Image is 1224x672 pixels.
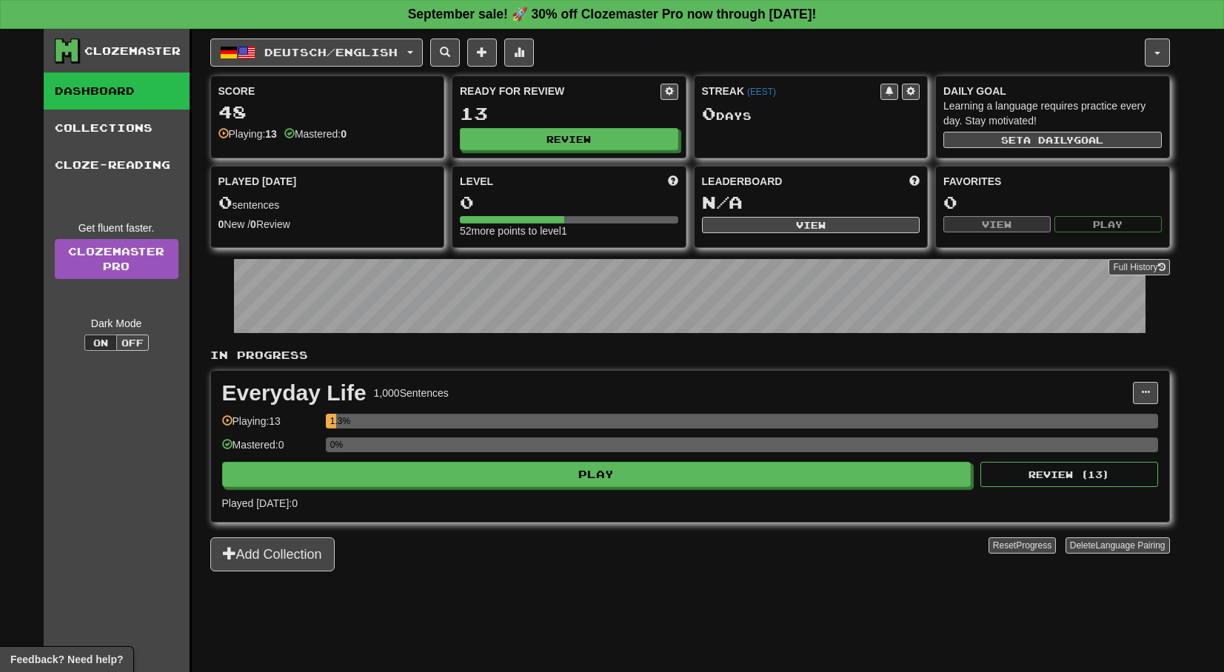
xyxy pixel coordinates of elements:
div: Learning a language requires practice every day. Stay motivated! [943,98,1162,128]
span: a daily [1023,135,1074,145]
span: Open feedback widget [10,652,123,667]
div: 1.3% [330,414,336,429]
button: View [943,216,1051,232]
button: Play [1054,216,1162,232]
span: 0 [702,103,716,124]
div: Favorites [943,174,1162,189]
span: N/A [702,192,743,212]
div: Mastered: 0 [222,437,318,462]
span: Played [DATE] [218,174,297,189]
span: Level [460,174,493,189]
a: (EEST) [747,87,776,97]
button: Deutsch/English [210,38,423,67]
div: Clozemaster [84,44,181,58]
p: In Progress [210,348,1170,363]
div: 48 [218,103,437,121]
span: This week in points, UTC [909,174,920,189]
span: Language Pairing [1095,540,1165,551]
div: 1,000 Sentences [374,386,449,400]
button: Full History [1108,259,1169,275]
button: More stats [504,38,534,67]
span: Score more points to level up [668,174,678,189]
a: Dashboard [44,73,190,110]
div: 0 [943,193,1162,212]
div: Streak [702,84,881,98]
span: Progress [1016,540,1051,551]
strong: 0 [250,218,256,230]
div: Day s [702,104,920,124]
button: Off [116,335,149,351]
div: Get fluent faster. [55,221,178,235]
div: Score [218,84,437,98]
div: Everyday Life [222,382,367,404]
div: New / Review [218,217,437,232]
strong: 13 [265,128,277,140]
div: Dark Mode [55,316,178,331]
button: DeleteLanguage Pairing [1066,537,1170,554]
a: ClozemasterPro [55,239,178,279]
div: sentences [218,193,437,212]
span: Leaderboard [702,174,783,189]
span: Deutsch / English [264,46,398,58]
button: Review [460,128,678,150]
button: Review (13) [980,462,1158,487]
button: View [702,217,920,233]
button: Add sentence to collection [467,38,497,67]
button: Search sentences [430,38,460,67]
span: Played [DATE]: 0 [222,497,298,509]
div: Playing: 13 [222,414,318,438]
div: 0 [460,193,678,212]
a: Collections [44,110,190,147]
strong: 0 [341,128,347,140]
div: Ready for Review [460,84,661,98]
button: Seta dailygoal [943,132,1162,148]
strong: September sale! 🚀 30% off Clozemaster Pro now through [DATE]! [408,7,817,21]
div: 13 [460,104,678,123]
div: Playing: [218,127,277,141]
div: Daily Goal [943,84,1162,98]
strong: 0 [218,218,224,230]
button: Play [222,462,971,487]
span: 0 [218,192,233,212]
div: Mastered: [284,127,347,141]
button: On [84,335,117,351]
a: Cloze-Reading [44,147,190,184]
button: Add Collection [210,537,335,571]
button: ResetProgress [989,537,1056,554]
div: 52 more points to level 1 [460,224,678,238]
